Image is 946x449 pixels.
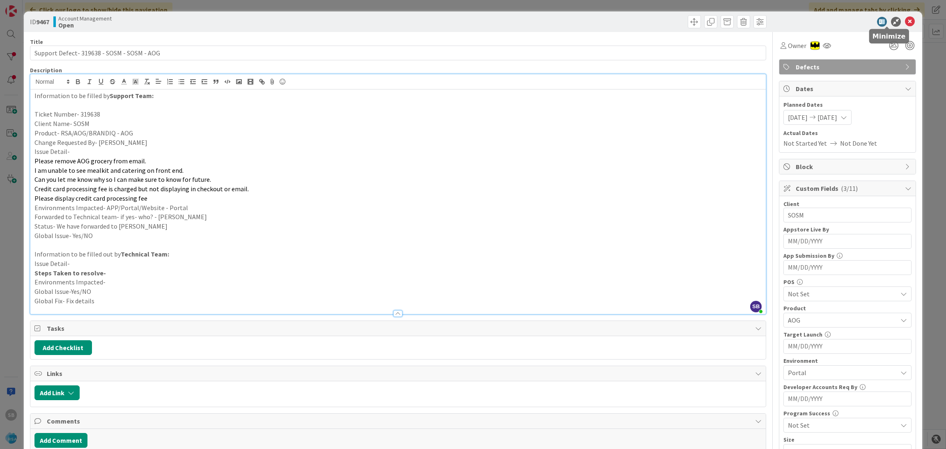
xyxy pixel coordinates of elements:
[788,289,897,299] span: Not Set
[34,269,106,277] strong: Steps Taken to resolve-
[788,261,907,275] input: MM/DD/YYYY
[796,183,901,193] span: Custom Fields
[58,15,112,22] span: Account Management
[121,250,169,258] strong: Technical Team:
[783,410,912,416] div: Program Success
[840,138,877,148] span: Not Done Yet
[788,315,897,325] span: AOG
[783,129,912,137] span: Actual Dates
[783,200,799,208] label: Client
[34,119,762,128] p: Client Name- SOSM
[783,253,912,259] div: App Submission By
[788,420,897,430] span: Not Set
[783,332,912,337] div: Target Launch
[788,234,907,248] input: MM/DD/YYYY
[34,259,762,268] p: Issue Detail-
[34,296,762,306] p: Global Fix- Fix details
[34,194,147,202] span: Please display credit card processing fee
[788,339,907,353] input: MM/DD/YYYY
[783,437,912,442] div: Size
[34,385,80,400] button: Add Link
[34,203,762,213] p: Environments Impacted- APP/Portal/Website - Portal
[783,384,912,390] div: Developer Accounts Req By
[34,91,762,101] p: Information to be filled by
[34,287,762,296] p: Global Issue-Yes/NO
[783,138,827,148] span: Not Started Yet
[34,231,762,241] p: Global Issue- Yes/NO
[841,184,858,192] span: ( 3/11 )
[34,222,762,231] p: Status- We have forwarded to [PERSON_NAME]
[783,358,912,364] div: Environment
[34,185,249,193] span: Credit card processing fee is charged but not displaying in checkout or email.
[47,416,751,426] span: Comments
[34,175,211,183] span: Can you let me know why so I can make sure to know for future.
[47,323,751,333] span: Tasks
[30,66,62,74] span: Description
[796,62,901,72] span: Defects
[788,112,808,122] span: [DATE]
[811,41,820,50] img: AC
[47,369,751,378] span: Links
[783,279,912,285] div: POS
[34,157,146,165] span: Please remove AOG grocery from email.
[34,433,87,448] button: Add Comment
[788,41,806,50] span: Owner
[873,32,906,40] h5: Minimize
[34,166,184,174] span: I am unable to see mealkit and catering on front end.
[58,22,112,28] b: Open
[36,18,49,26] b: 9467
[750,301,762,312] span: SB
[788,368,897,378] span: Portal
[34,340,92,355] button: Add Checklist
[30,38,43,46] label: Title
[34,110,762,119] p: Ticket Number- 319638
[796,162,901,172] span: Block
[783,227,912,232] div: Appstore Live By
[34,212,762,222] p: Forwarded to Technical team- if yes- who? - [PERSON_NAME]
[34,277,762,287] p: Environments Impacted-
[34,128,762,138] p: Product- RSA/AOG/BRANDIQ - AOG
[30,17,49,27] span: ID
[783,101,912,109] span: Planned Dates
[817,112,837,122] span: [DATE]
[34,250,762,259] p: Information to be filled out by
[30,46,767,60] input: type card name here...
[783,305,912,311] div: Product
[34,147,762,156] p: Issue Detail-
[788,392,907,406] input: MM/DD/YYYY
[796,84,901,94] span: Dates
[110,92,154,100] strong: Support Team:
[34,138,762,147] p: Change Requested By- [PERSON_NAME]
